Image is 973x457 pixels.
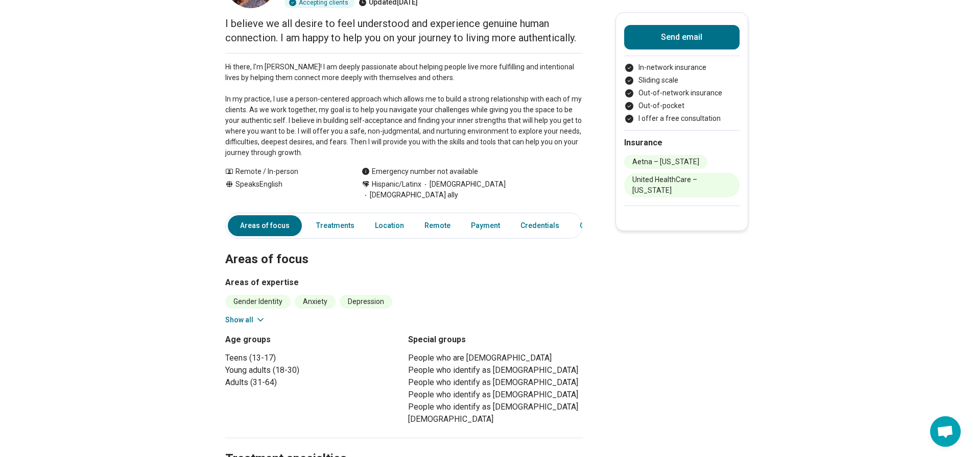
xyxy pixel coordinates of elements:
[225,352,400,364] li: Teens (13-17)
[624,113,740,124] li: I offer a free consultation
[362,190,458,200] span: [DEMOGRAPHIC_DATA] ally
[225,166,341,177] div: Remote / In-person
[408,376,583,389] li: People who identify as [DEMOGRAPHIC_DATA]
[340,295,392,309] li: Depression
[624,62,740,124] ul: Payment options
[408,334,583,346] h3: Special groups
[514,215,565,236] a: Credentials
[408,364,583,376] li: People who identify as [DEMOGRAPHIC_DATA]
[310,215,361,236] a: Treatments
[624,155,707,169] li: Aetna – [US_STATE]
[624,100,740,111] li: Out-of-pocket
[624,88,740,98] li: Out-of-network insurance
[225,179,341,200] div: Speaks English
[225,364,400,376] li: Young adults (18-30)
[225,226,583,268] h2: Areas of focus
[225,62,583,158] p: Hi there, I'm [PERSON_NAME]! I am deeply passionate about helping people live more fulfilling and...
[930,416,961,447] a: Open chat
[372,179,421,190] span: Hispanic/Latinx
[624,137,740,149] h2: Insurance
[408,352,583,364] li: People who are [DEMOGRAPHIC_DATA]
[421,179,506,190] span: [DEMOGRAPHIC_DATA]
[225,376,400,389] li: Adults (31-64)
[225,276,583,289] h3: Areas of expertise
[225,315,266,325] button: Show all
[624,62,740,73] li: In-network insurance
[408,389,583,401] li: People who identify as [DEMOGRAPHIC_DATA]
[225,16,583,45] p: I believe we all desire to feel understood and experience genuine human connection. I am happy to...
[418,215,457,236] a: Remote
[362,166,478,177] div: Emergency number not available
[369,215,410,236] a: Location
[624,75,740,86] li: Sliding scale
[624,173,740,197] li: United HealthCare – [US_STATE]
[225,334,400,346] h3: Age groups
[225,295,291,309] li: Gender Identity
[408,413,583,425] li: [DEMOGRAPHIC_DATA]
[228,215,302,236] a: Areas of focus
[465,215,506,236] a: Payment
[295,295,336,309] li: Anxiety
[624,25,740,49] button: Send email
[574,215,610,236] a: Other
[408,401,583,413] li: People who identify as [DEMOGRAPHIC_DATA]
